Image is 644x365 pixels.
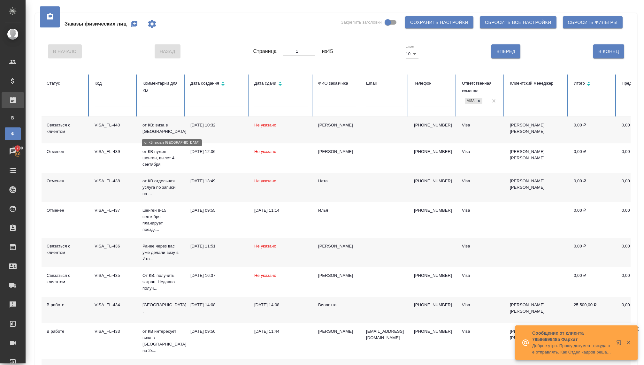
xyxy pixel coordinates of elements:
[95,207,132,214] div: VISA_FL-437
[318,178,356,184] div: Ната
[95,272,132,279] div: VISA_FL-435
[410,19,468,27] span: Сохранить настройки
[65,20,126,28] span: Заказы физических лиц
[406,45,414,48] label: Строк
[254,328,308,335] div: [DATE] 11:44
[47,207,84,214] div: Отменен
[95,80,132,87] div: Код
[341,19,382,26] span: Закрепить заголовки
[190,122,244,128] div: [DATE] 10:32
[142,243,180,262] p: Ранее через вас уже делали визу в Ита...
[318,148,356,155] div: [PERSON_NAME]
[462,122,500,128] div: Visa
[318,207,356,214] div: Илья
[462,328,500,335] div: Visa
[485,19,551,27] span: Сбросить все настройки
[254,179,276,183] span: Не указано
[47,178,84,184] div: Отменен
[462,148,500,155] div: Visa
[414,80,452,87] div: Телефон
[190,207,244,214] div: [DATE] 09:55
[593,44,624,58] button: В Конец
[95,302,132,308] div: VISA_FL-434
[318,80,356,87] div: ФИО заказчика
[253,48,277,55] span: Страница
[406,49,418,58] div: 10
[505,173,569,202] td: [PERSON_NAME] [PERSON_NAME]
[95,328,132,335] div: VISA_FL-433
[405,16,473,28] button: Сохранить настройки
[462,272,500,279] div: Visa
[142,80,180,95] div: Комментарии для КМ
[569,202,617,238] td: 0,00 ₽
[563,16,623,28] button: Сбросить фильтры
[510,80,563,87] div: Клиентский менеджер
[462,243,500,249] div: Visa
[505,143,569,173] td: [PERSON_NAME] [PERSON_NAME]
[254,244,276,248] span: Не указано
[569,173,617,202] td: 0,00 ₽
[491,44,520,58] button: Вперед
[95,178,132,184] div: VISA_FL-438
[142,122,180,135] p: от КВ: виза в [GEOGRAPHIC_DATA]
[254,149,276,154] span: Не указано
[318,328,356,335] div: [PERSON_NAME]
[47,148,84,155] div: Отменен
[414,122,452,128] p: [PHONE_NUMBER]
[465,98,475,104] div: Visa
[47,243,84,256] div: Связаться с клиентом
[622,340,635,346] button: Закрыть
[142,272,180,292] p: От КВ: получить загран. Недавно получ...
[190,272,244,279] div: [DATE] 16:37
[47,122,84,135] div: Связаться с клиентом
[142,302,180,315] p: [GEOGRAPHIC_DATA] .
[2,143,24,159] a: 10709
[190,243,244,249] div: [DATE] 11:51
[532,343,612,355] p: Доброе утро. Прошу документ никуда не отправлять. Как Отдел кадров решат, кто заедит или куда отправ
[190,178,244,184] div: [DATE] 13:49
[598,48,619,56] span: В Конец
[142,328,180,354] p: от КВ интересует виза в [GEOGRAPHIC_DATA] на 2х...
[142,178,180,197] p: от КВ отдельная услуга по записи на ...
[8,145,27,151] span: 10709
[569,143,617,173] td: 0,00 ₽
[505,297,569,323] td: [PERSON_NAME] [PERSON_NAME]
[414,272,452,279] p: [PHONE_NUMBER]
[126,16,142,32] button: Создать
[414,148,452,155] p: [PHONE_NUMBER]
[95,148,132,155] div: VISA_FL-439
[612,336,628,352] button: Открыть в новой вкладке
[254,207,308,214] div: [DATE] 11:14
[462,178,500,184] div: Visa
[318,302,356,308] div: Виолетта
[414,328,452,335] p: [PHONE_NUMBER]
[142,148,180,168] p: от КВ нужен шенген, вылет 4 сентября
[254,302,308,308] div: [DATE] 14:08
[505,323,569,359] td: [PERSON_NAME] [PERSON_NAME]
[480,16,556,28] button: Сбросить все настройки
[568,19,617,27] span: Сбросить фильтры
[569,117,617,143] td: 0,00 ₽
[190,148,244,155] div: [DATE] 12:06
[47,80,84,87] div: Статус
[47,272,84,285] div: Связаться с клиентом
[318,243,356,249] div: [PERSON_NAME]
[95,122,132,128] div: VISA_FL-440
[254,123,276,127] span: Не указано
[47,328,84,335] div: В работе
[414,302,452,308] p: [PHONE_NUMBER]
[254,80,308,89] div: Сортировка
[569,238,617,267] td: 0,00 ₽
[190,328,244,335] div: [DATE] 09:50
[318,122,356,128] div: [PERSON_NAME]
[322,48,333,55] span: из 45
[47,302,84,308] div: В работе
[414,207,452,214] p: [PHONE_NUMBER]
[366,328,404,341] p: [EMAIL_ADDRESS][DOMAIN_NAME]
[5,127,21,140] a: Ф
[496,48,515,56] span: Вперед
[462,207,500,214] div: Visa
[142,207,180,233] p: шенген 8-15 сентября планирует поездк...
[574,80,611,89] div: Сортировка
[462,80,500,95] div: Ответственная команда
